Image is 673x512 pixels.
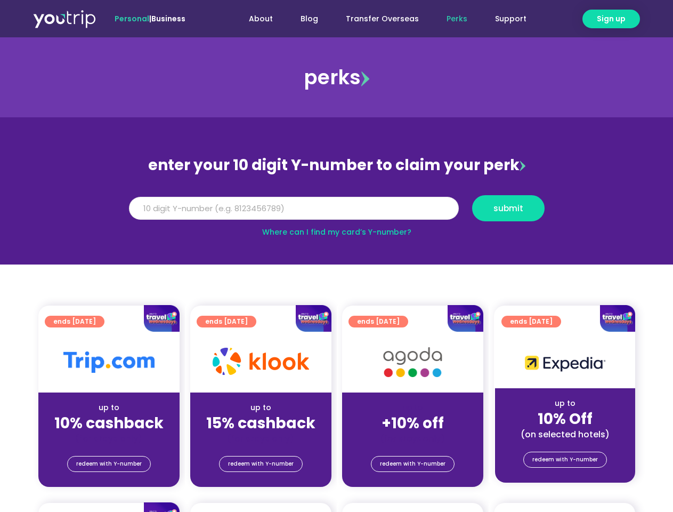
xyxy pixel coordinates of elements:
[54,413,164,434] strong: 10% cashback
[199,433,323,444] div: (for stays only)
[262,227,411,237] a: Where can I find my card’s Y-number?
[129,197,459,220] input: 10 digit Y-number (e.g. 8123456789)
[481,9,540,29] a: Support
[433,9,481,29] a: Perks
[47,402,171,413] div: up to
[371,456,455,472] a: redeem with Y-number
[151,13,185,24] a: Business
[287,9,332,29] a: Blog
[351,433,475,444] div: (for stays only)
[228,457,294,471] span: redeem with Y-number
[403,402,423,413] span: up to
[504,398,627,409] div: up to
[523,452,607,468] a: redeem with Y-number
[472,195,545,221] button: submit
[380,457,445,471] span: redeem with Y-number
[115,13,149,24] span: Personal
[532,452,598,467] span: redeem with Y-number
[382,413,444,434] strong: +10% off
[129,195,545,229] form: Y Number
[115,13,185,24] span: |
[332,9,433,29] a: Transfer Overseas
[67,456,151,472] a: redeem with Y-number
[47,433,171,444] div: (for stays only)
[199,402,323,413] div: up to
[538,409,593,429] strong: 10% Off
[235,9,287,29] a: About
[214,9,540,29] nav: Menu
[582,10,640,28] a: Sign up
[206,413,315,434] strong: 15% cashback
[219,456,303,472] a: redeem with Y-number
[76,457,142,471] span: redeem with Y-number
[504,429,627,440] div: (on selected hotels)
[493,204,523,212] span: submit
[124,151,550,179] div: enter your 10 digit Y-number to claim your perk
[597,13,626,25] span: Sign up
